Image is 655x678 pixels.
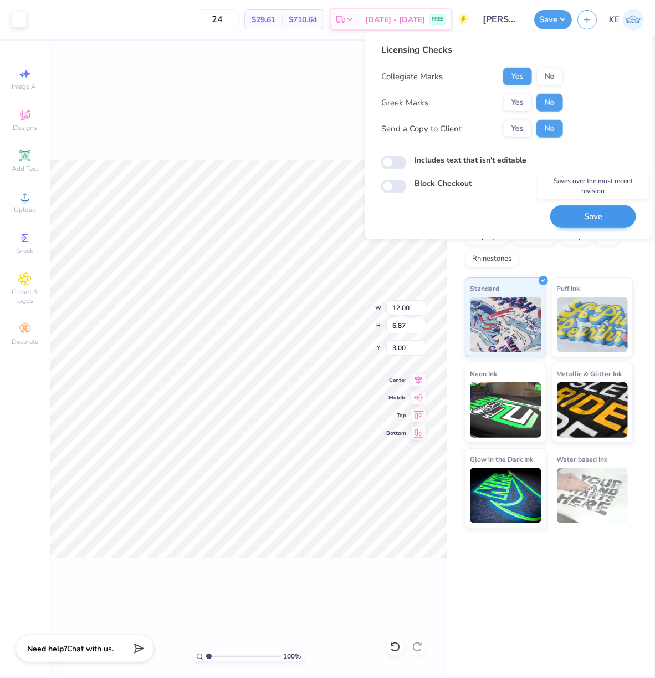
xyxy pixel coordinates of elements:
img: Water based Ink [557,468,628,523]
span: Middle [386,394,406,402]
span: Metallic & Glitter Ink [557,368,622,380]
span: Center [386,376,406,384]
img: Metallic & Glitter Ink [557,382,628,438]
span: Greek [17,246,34,255]
span: $710.64 [289,14,317,26]
span: $29.61 [252,14,275,26]
span: 100 % [284,651,301,661]
img: Kent Everic Delos Santos [622,9,644,31]
span: Decorate [12,337,38,346]
span: Puff Ink [557,282,580,294]
span: Image AI [12,82,38,91]
span: Standard [470,282,499,294]
button: No [536,94,563,112]
button: Save [550,205,636,228]
label: Block Checkout [415,178,472,189]
span: KE [609,13,620,26]
img: Glow in the Dark Ink [470,468,541,523]
span: Upload [14,205,36,214]
span: Bottom [386,429,406,437]
span: Top [386,412,406,419]
input: Untitled Design [474,8,529,31]
label: Includes text that isn't editable [415,154,526,166]
span: Water based Ink [557,453,608,465]
button: Yes [503,120,532,138]
img: Standard [470,297,541,352]
button: No [536,120,563,138]
img: Neon Ink [470,382,541,438]
button: Yes [503,94,532,112]
button: Yes [503,68,532,85]
span: Glow in the Dark Ink [470,453,533,465]
button: No [536,68,563,85]
div: Saves over the most recent revision [538,173,648,199]
button: Save [534,10,572,29]
span: Clipart & logos [6,287,44,305]
div: Rhinestones [465,251,519,267]
a: KE [609,9,644,31]
span: Designs [13,123,37,132]
span: [DATE] - [DATE] [365,14,425,26]
span: Chat with us. [67,644,114,654]
div: Collegiate Marks [381,70,443,83]
div: Greek Marks [381,97,428,109]
img: Puff Ink [557,297,628,352]
input: – – [196,9,239,29]
span: FREE [432,16,443,23]
div: Licensing Checks [381,43,563,57]
span: Add Text [12,164,38,173]
strong: Need help? [27,644,67,654]
div: Send a Copy to Client [381,123,462,135]
span: Neon Ink [470,368,497,380]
